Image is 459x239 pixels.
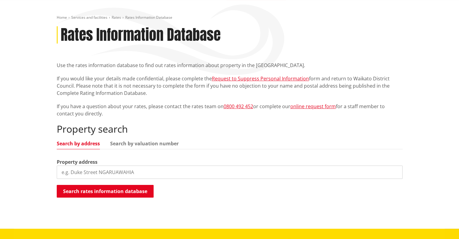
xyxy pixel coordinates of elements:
[71,15,107,20] a: Services and facilities
[57,15,67,20] a: Home
[57,75,403,97] p: If you would like your details made confidential, please complete the form and return to Waikato ...
[57,15,403,20] nav: breadcrumb
[57,185,154,198] button: Search rates information database
[57,62,403,69] p: Use the rates information database to find out rates information about property in the [GEOGRAPHI...
[112,15,121,20] a: Rates
[125,15,172,20] span: Rates Information Database
[290,103,336,110] a: online request form
[57,141,100,146] a: Search by address
[57,158,97,166] label: Property address
[212,75,309,82] a: Request to Suppress Personal Information
[57,123,403,135] h2: Property search
[57,166,403,179] input: e.g. Duke Street NGARUAWAHIA
[224,103,253,110] a: 0800 492 452
[57,103,403,117] p: If you have a question about your rates, please contact the rates team on or complete our for a s...
[110,141,179,146] a: Search by valuation number
[61,26,221,44] h1: Rates Information Database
